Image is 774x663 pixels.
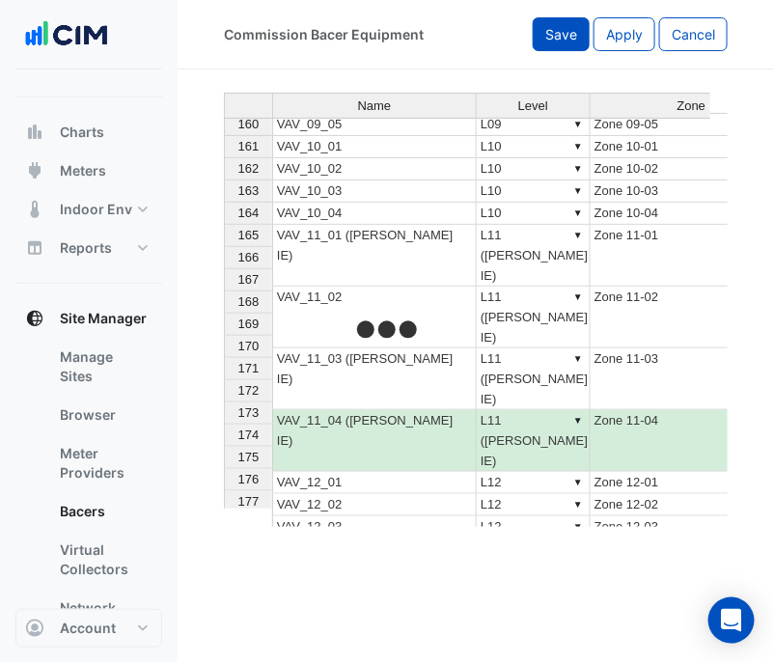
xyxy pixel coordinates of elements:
[477,114,591,136] td: L09
[272,203,477,225] td: VAV_10_04
[15,229,162,267] button: Reports
[272,494,477,516] td: VAV_12_02
[659,17,728,51] button: Cancel
[272,472,477,494] td: VAV_12_01
[238,317,260,331] span: 169
[570,158,586,179] div: ▼
[25,200,44,219] app-icon: Indoor Env
[44,396,162,434] a: Browser
[570,348,586,369] div: ▼
[25,123,44,142] app-icon: Charts
[15,190,162,229] button: Indoor Env
[272,410,477,472] td: VAV_11_04 ([PERSON_NAME] IE)
[15,609,162,648] button: Account
[44,434,162,492] a: Meter Providers
[238,383,260,398] span: 172
[238,361,260,375] span: 171
[238,450,260,464] span: 175
[44,531,162,589] a: Virtual Collectors
[44,338,162,396] a: Manage Sites
[272,114,477,136] td: VAV_09_05
[477,516,591,539] td: L12
[238,117,260,131] span: 160
[238,206,260,220] span: 164
[238,228,260,242] span: 165
[238,339,260,353] span: 170
[272,348,477,410] td: VAV_11_03 ([PERSON_NAME] IE)
[477,180,591,203] td: L10
[570,180,586,201] div: ▼
[60,200,132,219] span: Indoor Env
[60,161,106,180] span: Meters
[272,225,477,287] td: VAV_11_01 ([PERSON_NAME] IE)
[238,494,260,509] span: 177
[272,287,477,348] td: VAV_11_02
[238,139,260,153] span: 161
[44,492,162,531] a: Bacers
[238,183,260,198] span: 163
[224,24,424,44] div: Commission Bacer Equipment
[60,238,112,258] span: Reports
[594,17,655,51] button: Apply
[477,225,591,287] td: L11 ([PERSON_NAME] IE)
[570,203,586,223] div: ▼
[238,405,260,420] span: 173
[60,123,104,142] span: Charts
[570,136,586,156] div: ▼
[272,180,477,203] td: VAV_10_03
[570,225,586,245] div: ▼
[25,238,44,258] app-icon: Reports
[44,589,162,647] a: Network Providers
[477,472,591,494] td: L12
[477,136,591,158] td: L10
[477,348,591,410] td: L11 ([PERSON_NAME] IE)
[272,158,477,180] td: VAV_10_02
[677,99,706,113] span: Zone
[358,99,392,113] span: Name
[25,161,44,180] app-icon: Meters
[25,309,44,328] app-icon: Site Manager
[238,161,260,176] span: 162
[570,472,586,492] div: ▼
[272,136,477,158] td: VAV_10_01
[238,294,260,309] span: 168
[570,410,586,430] div: ▼
[518,99,548,113] span: Level
[477,410,591,472] td: L11 ([PERSON_NAME] IE)
[570,516,586,537] div: ▼
[238,472,260,486] span: 176
[238,250,260,264] span: 166
[15,152,162,190] button: Meters
[15,113,162,152] button: Charts
[606,26,643,42] span: Apply
[60,309,147,328] span: Site Manager
[238,428,260,442] span: 174
[60,619,116,638] span: Account
[238,272,260,287] span: 167
[477,158,591,180] td: L10
[570,287,586,307] div: ▼
[533,17,590,51] button: Save
[477,287,591,348] td: L11 ([PERSON_NAME] IE)
[15,299,162,338] button: Site Manager
[477,494,591,516] td: L12
[477,203,591,225] td: L10
[545,26,577,42] span: Save
[672,26,715,42] span: Cancel
[708,597,755,644] div: Open Intercom Messenger
[23,15,110,54] img: Company Logo
[272,516,477,539] td: VAV_12_03
[570,114,586,134] div: ▼
[570,494,586,514] div: ▼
